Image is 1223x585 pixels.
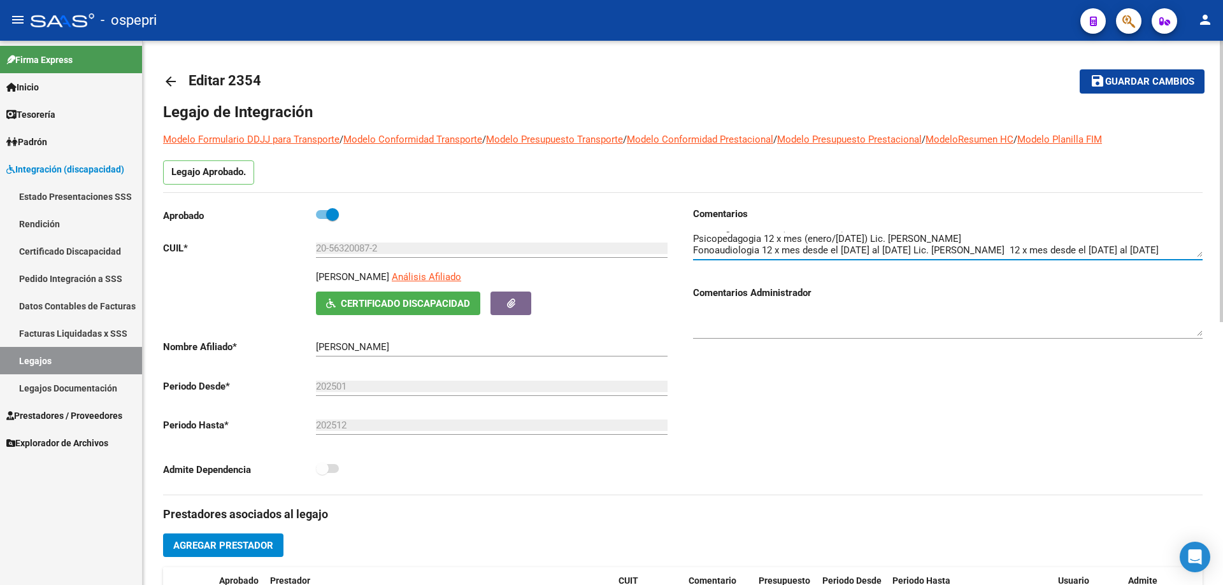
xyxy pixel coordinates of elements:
[693,286,1203,300] h3: Comentarios Administrador
[341,298,470,309] span: Certificado Discapacidad
[163,505,1203,523] h3: Prestadores asociados al legajo
[1090,73,1105,88] mat-icon: save
[6,80,39,94] span: Inicio
[163,134,340,145] a: Modelo Formulario DDJJ para Transporte
[6,162,124,176] span: Integración (discapacidad)
[392,271,461,283] span: Análisis Afiliado
[163,241,316,255] p: CUIL
[1017,134,1102,145] a: Modelo Planilla FIM
[1080,69,1205,93] button: Guardar cambios
[1105,76,1194,88] span: Guardar cambios
[163,463,316,477] p: Admite Dependencia
[926,134,1013,145] a: ModeloResumen HC
[316,292,480,315] button: Certificado Discapacidad
[6,436,108,450] span: Explorador de Archivos
[163,340,316,354] p: Nombre Afiliado
[627,134,773,145] a: Modelo Conformidad Prestacional
[6,53,73,67] span: Firma Express
[173,540,273,551] span: Agregar Prestador
[486,134,623,145] a: Modelo Presupuesto Transporte
[10,12,25,27] mat-icon: menu
[163,209,316,223] p: Aprobado
[693,207,1203,221] h3: Comentarios
[101,6,157,34] span: - ospepri
[777,134,922,145] a: Modelo Presupuesto Prestacional
[163,102,1203,122] h1: Legajo de Integración
[163,74,178,89] mat-icon: arrow_back
[6,135,47,149] span: Padrón
[343,134,482,145] a: Modelo Conformidad Transporte
[163,418,316,432] p: Periodo Hasta
[163,533,283,557] button: Agregar Prestador
[163,379,316,393] p: Periodo Desde
[189,73,261,88] span: Editar 2354
[316,270,389,284] p: [PERSON_NAME]
[1198,12,1213,27] mat-icon: person
[6,409,122,423] span: Prestadores / Proveedores
[1180,542,1210,572] div: Open Intercom Messenger
[163,160,254,185] p: Legajo Aprobado.
[6,108,55,122] span: Tesorería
